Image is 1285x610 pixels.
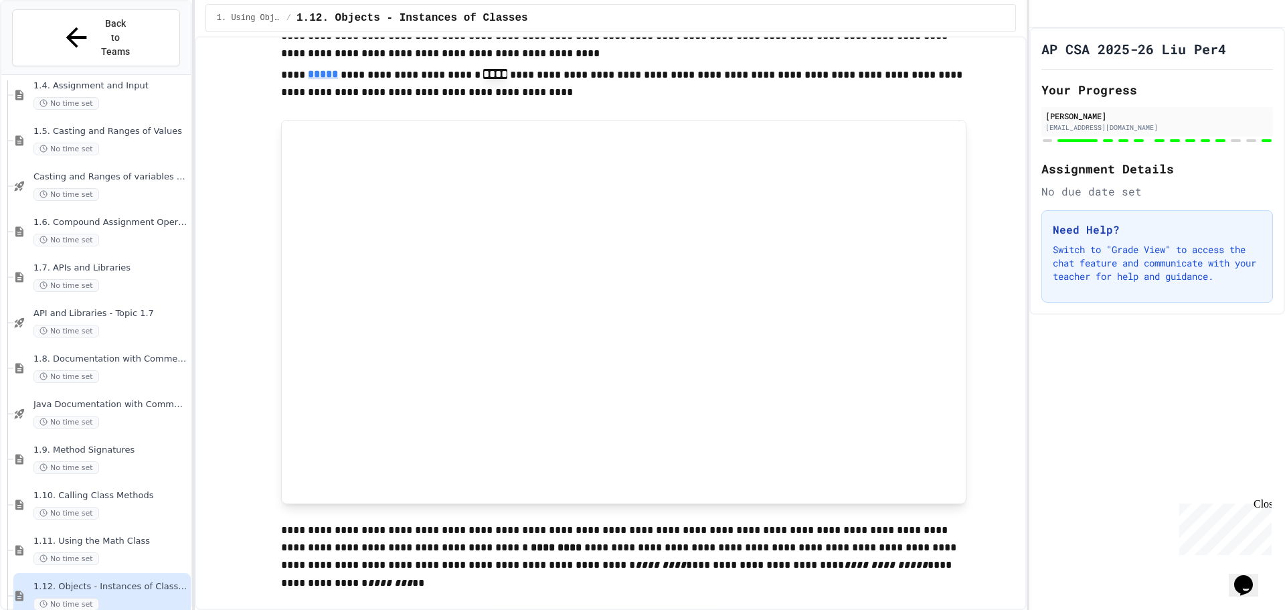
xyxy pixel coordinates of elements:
div: No due date set [1041,183,1273,200]
h2: Your Progress [1041,80,1273,99]
span: No time set [33,279,99,292]
h2: Assignment Details [1041,159,1273,178]
span: No time set [33,188,99,201]
span: 1.12. Objects - Instances of Classes [296,10,528,26]
span: No time set [33,234,99,246]
span: 1.11. Using the Math Class [33,536,188,547]
span: 1.5. Casting and Ranges of Values [33,126,188,137]
span: Casting and Ranges of variables - Quiz [33,171,188,183]
span: 1. Using Objects and Methods [217,13,281,23]
span: 1.12. Objects - Instances of Classes [33,581,188,593]
div: [PERSON_NAME] [1045,110,1269,122]
span: No time set [33,143,99,155]
span: 1.7. APIs and Libraries [33,262,188,274]
span: No time set [33,461,99,474]
p: Switch to "Grade View" to access the chat feature and communicate with your teacher for help and ... [1053,243,1262,283]
h3: Need Help? [1053,222,1262,238]
button: Back to Teams [12,9,180,66]
span: No time set [33,552,99,565]
span: Java Documentation with Comments - Topic 1.8 [33,399,188,410]
span: No time set [33,325,99,337]
iframe: chat widget [1229,556,1272,597]
span: 1.9. Method Signatures [33,445,188,456]
div: [EMAIL_ADDRESS][DOMAIN_NAME] [1045,123,1269,133]
span: 1.10. Calling Class Methods [33,490,188,502]
span: No time set [33,416,99,429]
h1: AP CSA 2025-26 Liu Per4 [1041,40,1226,58]
span: Back to Teams [100,17,131,59]
span: No time set [33,97,99,110]
span: / [286,13,291,23]
span: 1.4. Assignment and Input [33,80,188,92]
span: API and Libraries - Topic 1.7 [33,308,188,319]
span: 1.8. Documentation with Comments and Preconditions [33,354,188,365]
span: No time set [33,370,99,383]
span: No time set [33,507,99,520]
iframe: chat widget [1174,498,1272,555]
div: Chat with us now!Close [5,5,92,85]
span: 1.6. Compound Assignment Operators [33,217,188,228]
